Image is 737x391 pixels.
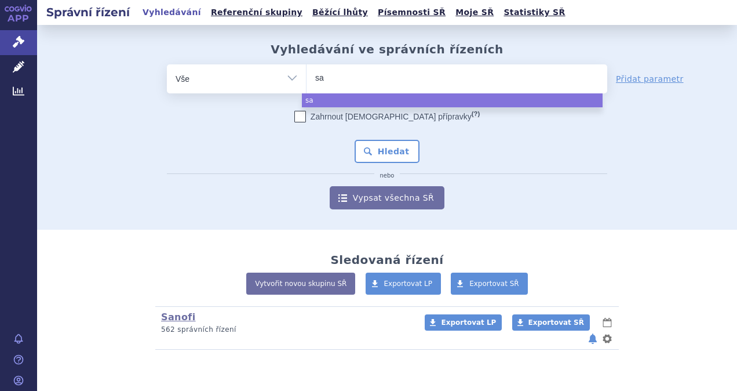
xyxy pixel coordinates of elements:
a: Vyhledávání [139,5,205,20]
h2: Správní řízení [37,4,139,20]
a: Statistiky SŘ [500,5,568,20]
li: sa [302,93,603,107]
label: Zahrnout [DEMOGRAPHIC_DATA] přípravky [294,111,480,122]
span: Exportovat LP [384,280,433,288]
a: Referenční skupiny [207,5,306,20]
a: Přidat parametr [616,73,684,85]
span: Exportovat SŘ [469,280,519,288]
a: Sanofi [161,312,196,323]
button: nastavení [601,332,613,346]
p: 562 správních řízení [161,325,410,335]
button: Hledat [355,140,420,163]
a: Vytvořit novou skupinu SŘ [246,273,355,295]
button: lhůty [601,316,613,330]
a: Exportovat SŘ [512,314,590,331]
a: Vypsat všechna SŘ [330,186,444,209]
a: Exportovat LP [366,273,442,295]
a: Moje SŘ [452,5,497,20]
a: Běžící lhůty [309,5,371,20]
a: Exportovat SŘ [451,273,528,295]
i: nebo [374,172,400,179]
a: Exportovat LP [425,314,502,331]
abbr: (?) [472,110,480,118]
h2: Sledovaná řízení [330,253,443,267]
span: Exportovat LP [441,318,496,327]
a: Písemnosti SŘ [374,5,449,20]
h2: Vyhledávání ve správních řízeních [271,42,504,56]
span: Exportovat SŘ [528,318,584,327]
button: notifikace [587,332,599,346]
